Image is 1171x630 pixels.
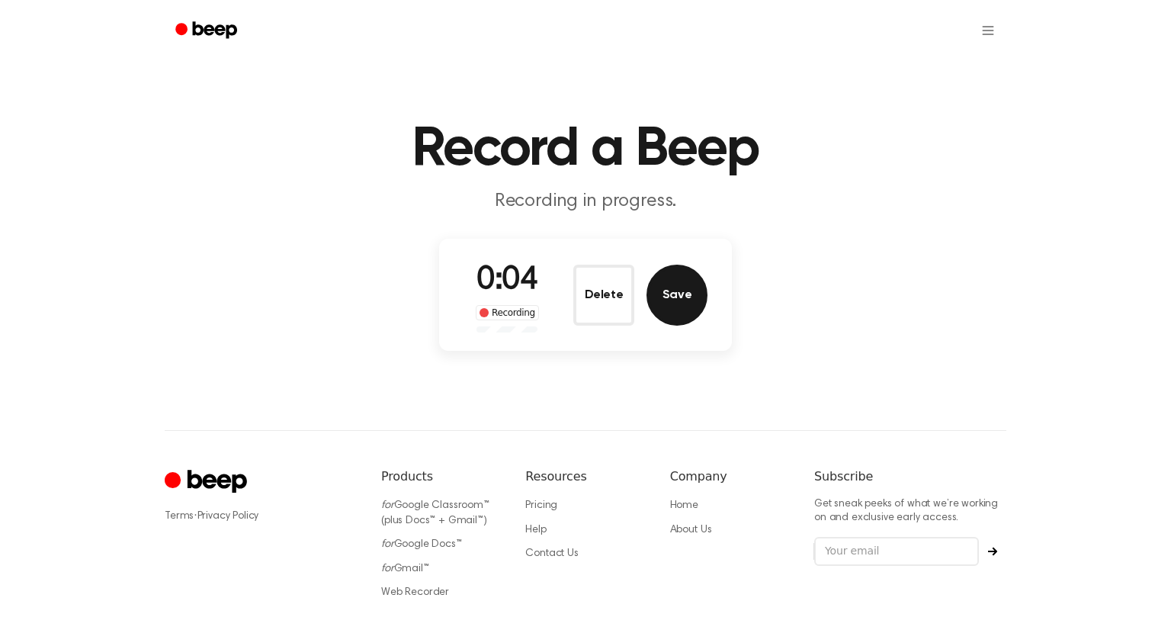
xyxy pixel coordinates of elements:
[525,548,578,559] a: Contact Us
[476,265,537,297] span: 0:04
[670,468,790,486] h6: Company
[670,525,712,535] a: About Us
[814,498,1006,525] p: Get sneak peeks of what we’re working on and exclusive early access.
[573,265,634,326] button: Delete Audio Record
[165,509,357,524] div: ·
[165,511,194,522] a: Terms
[381,587,449,598] a: Web Recorder
[646,265,707,326] button: Save Audio Record
[525,525,546,535] a: Help
[165,16,251,46] a: Beep
[525,468,645,486] h6: Resources
[525,500,557,511] a: Pricing
[381,500,489,526] a: forGoogle Classroom™ (plus Docs™ + Gmail™)
[381,539,394,550] i: for
[814,537,979,566] input: Your email
[197,511,259,522] a: Privacy Policy
[381,564,394,574] i: for
[979,547,1006,556] button: Subscribe
[195,122,976,177] h1: Record a Beep
[970,12,1006,49] button: Open menu
[293,189,878,214] p: Recording in progress.
[381,539,462,550] a: forGoogle Docs™
[670,500,698,511] a: Home
[381,468,501,486] h6: Products
[165,468,251,497] a: Cruip
[381,564,429,574] a: forGmail™
[814,468,1006,486] h6: Subscribe
[476,305,539,320] div: Recording
[381,500,394,511] i: for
